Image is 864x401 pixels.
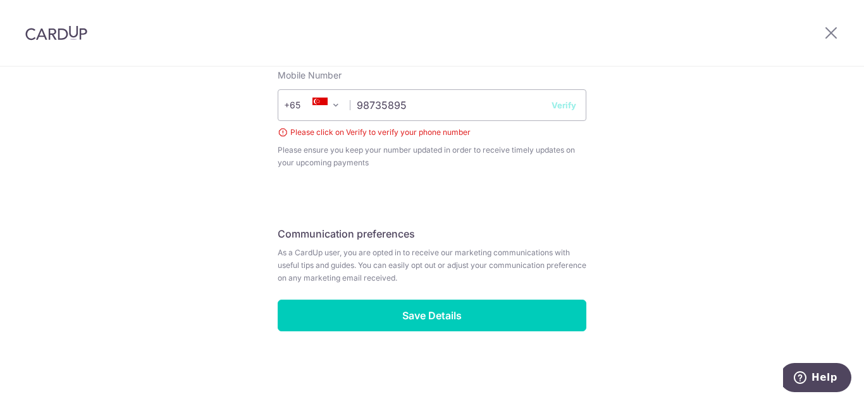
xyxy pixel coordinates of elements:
[278,300,586,331] input: Save Details
[278,126,586,139] div: Please click on Verify to verify your phone number
[278,246,586,284] span: As a CardUp user, you are opted in to receive our marketing communications with useful tips and g...
[783,363,851,395] iframe: Opens a widget where you can find more information
[288,98,318,113] span: +65
[552,99,576,111] button: Verify
[278,226,586,241] h5: Communication preferences
[278,69,342,82] label: Mobile Number
[278,144,586,169] span: Please ensure you keep your number updated in order to receive timely updates on your upcoming pa...
[25,25,87,41] img: CardUp
[284,98,318,113] span: +65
